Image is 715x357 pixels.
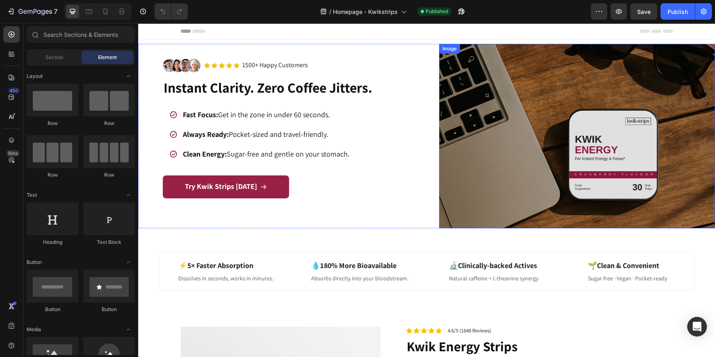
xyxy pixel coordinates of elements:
[458,238,521,247] strong: Clean & Convenient
[303,22,320,30] div: Image
[301,21,577,205] img: gempages_583237578463904729-c429cfbe-da8b-4899-aa95-ebcb3ecb4b48.png
[27,239,78,246] div: Heading
[6,150,20,157] div: Beta
[333,7,398,16] span: Homepage - Kwikstrips
[449,251,528,260] p: Sugar-free · Vegan · Pocket-ready
[667,7,688,16] div: Publish
[630,3,657,20] button: Save
[660,3,695,20] button: Publish
[46,54,63,61] span: Section
[40,251,135,260] p: Dissolves in seconds, works in minutes.
[268,314,535,333] h1: Kwik Energy Strips
[27,259,42,266] span: Button
[27,120,78,127] div: Row
[83,239,135,246] div: Text Block
[27,26,135,43] input: Search Sections & Elements
[311,237,400,248] p: 🔬
[122,70,135,83] span: Toggle open
[329,7,331,16] span: /
[8,87,20,94] div: 450
[54,7,57,16] p: 7
[40,237,135,248] p: ⚡
[27,73,43,80] span: Layout
[122,189,135,202] span: Toggle open
[3,3,61,20] button: 7
[27,326,41,333] span: Media
[83,171,135,179] div: Row
[49,238,115,247] strong: 5× Faster Absorption
[83,306,135,313] div: Button
[311,251,400,260] p: Natural caffeine + L-theanine synergy
[182,238,258,247] strong: 180% More Bioavailable
[637,8,651,15] span: Save
[138,23,715,357] iframe: Design area
[98,54,117,61] span: Element
[173,251,270,260] p: Absorbs directly into your bloodstream.
[122,323,135,336] span: Toggle open
[27,171,78,179] div: Row
[27,306,78,313] div: Button
[122,256,135,269] span: Toggle open
[83,120,135,127] div: Row
[320,238,399,247] strong: Clinically-backed Actives
[173,237,270,248] p: 💧
[426,8,448,15] span: Published
[310,305,353,312] p: 4.6/5 (1648 Reviews)
[155,3,188,20] div: Undo/Redo
[687,317,707,337] div: Open Intercom Messenger
[449,237,528,248] p: 🌱
[27,191,37,199] span: Text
